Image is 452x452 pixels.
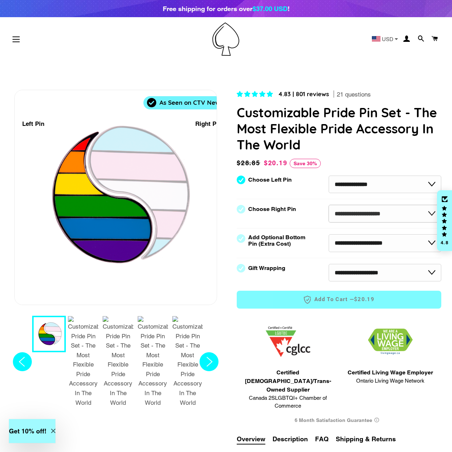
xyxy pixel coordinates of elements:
[437,190,452,251] div: Click to open Judge.me floating reviews tab
[163,4,290,14] div: Free shipping for orders over !
[237,414,441,427] div: 6 Month Satisfaction Guarantee
[197,316,221,411] button: Next slide
[170,316,205,411] button: 5 / 7
[136,316,170,411] button: 4 / 7
[382,36,393,42] span: USD
[237,90,275,98] span: 4.83 stars
[272,434,308,444] button: Description
[32,316,66,352] button: 1 / 7
[68,316,98,407] img: Customizable Pride Pin Set - The Most Flexible Pride Accessory In The World
[290,159,321,168] span: Save 30%
[315,434,329,444] button: FAQ
[247,295,431,304] span: Add to Cart —
[354,296,374,303] span: $20.19
[348,377,433,385] span: Ontario Living Wage Network
[66,316,100,411] button: 2 / 7
[248,206,296,212] label: Choose Right Pin
[252,5,288,13] span: $37.00 USD
[212,23,239,56] img: Pin-Ace
[237,291,441,309] button: Add to Cart —$20.19
[348,368,433,377] span: Certified Living Wage Employer
[237,158,262,168] span: $28.85
[237,104,441,153] h1: Customizable Pride Pin Set - The Most Flexible Pride Accessory In The World
[248,265,285,271] label: Gift Wrapping
[278,90,329,98] span: 4.83 | 801 reviews
[440,240,449,245] div: 4.8
[336,434,396,444] button: Shipping & Returns
[138,316,168,407] img: Customizable Pride Pin Set - The Most Flexible Pride Accessory In The World
[15,90,217,305] div: 1 / 7
[248,177,292,183] label: Choose Left Pin
[172,316,203,407] img: Customizable Pride Pin Set - The Most Flexible Pride Accessory In The World
[11,316,34,411] button: Previous slide
[103,316,133,407] img: Customizable Pride Pin Set - The Most Flexible Pride Accessory In The World
[337,90,371,99] span: 21 questions
[195,119,222,129] div: Right Pin
[100,316,135,411] button: 3 / 7
[240,368,335,394] span: Certified [DEMOGRAPHIC_DATA]/Trans-Owned Supplier
[264,159,288,167] span: $20.19
[240,394,335,410] span: Canada 2SLGBTQI+ Chamber of Commerce
[266,326,310,357] img: 1705457225.png
[237,434,265,444] button: Overview
[248,234,308,247] label: Add Optional Bottom Pin (Extra Cost)
[368,329,413,355] img: 1706832627.png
